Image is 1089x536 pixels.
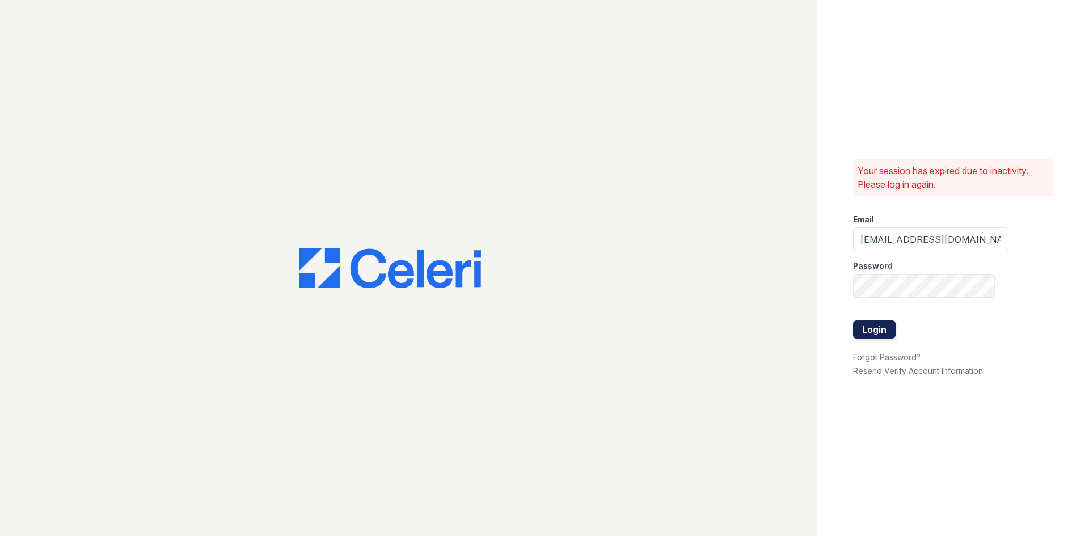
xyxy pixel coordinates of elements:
[853,352,921,362] a: Forgot Password?
[853,214,874,225] label: Email
[853,260,893,272] label: Password
[853,320,896,339] button: Login
[299,248,481,289] img: CE_Logo_Blue-a8612792a0a2168367f1c8372b55b34899dd931a85d93a1a3d3e32e68fde9ad4.png
[858,164,1048,191] p: Your session has expired due to inactivity. Please log in again.
[853,366,983,375] a: Resend Verify Account Information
